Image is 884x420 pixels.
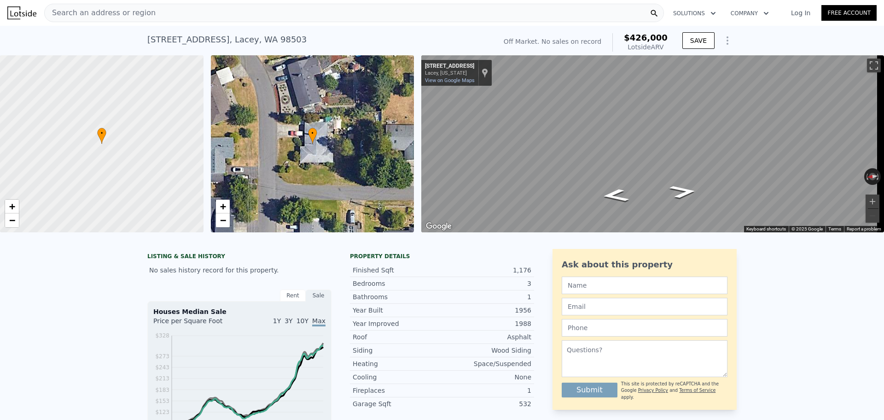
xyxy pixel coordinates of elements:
div: 1956 [442,306,531,315]
span: $426,000 [624,33,668,42]
button: Submit [562,383,617,397]
input: Name [562,277,727,294]
div: Bathrooms [353,292,442,302]
div: Map [421,55,884,232]
div: Sale [306,290,331,302]
span: Search an address or region [45,7,156,18]
button: Toggle fullscreen view [867,59,881,72]
div: Fireplaces [353,386,442,395]
div: Cooling [353,373,442,382]
path: Go North, Alder St SE [590,186,640,205]
button: Rotate clockwise [876,168,881,185]
div: No sales history record for this property. [147,262,331,278]
span: − [9,214,15,226]
div: Roof [353,332,442,342]
span: Max [312,317,326,326]
div: Rent [280,290,306,302]
img: Google [424,220,454,232]
a: Show location on map [482,68,488,78]
div: LISTING & SALE HISTORY [147,253,331,262]
a: Zoom in [5,200,19,213]
div: Lacey, [US_STATE] [425,70,474,76]
div: Ask about this property [562,258,727,271]
span: − [220,214,226,226]
img: Lotside [7,6,36,19]
div: Wood Siding [442,346,531,355]
button: Zoom out [866,209,879,223]
tspan: $213 [155,375,169,382]
div: Space/Suspended [442,359,531,368]
tspan: $183 [155,387,169,393]
path: Go South, Alder St SE [658,182,709,201]
a: Terms of Service [679,388,715,393]
button: SAVE [682,32,715,49]
div: None [442,373,531,382]
div: 3 [442,279,531,288]
div: • [308,128,317,144]
div: Year Improved [353,319,442,328]
span: © 2025 Google [791,226,823,231]
div: 1 [442,292,531,302]
tspan: $243 [155,364,169,371]
tspan: $273 [155,353,169,360]
div: Price per Square Foot [153,316,239,331]
input: Email [562,298,727,315]
a: Open this area in Google Maps (opens a new window) [424,220,454,232]
a: Terms (opens in new tab) [828,226,841,231]
span: • [97,129,106,137]
button: Solutions [666,5,723,22]
div: Off Market. No sales on record [504,37,601,46]
button: Zoom in [866,195,879,208]
div: 1988 [442,319,531,328]
span: + [9,201,15,212]
div: 532 [442,399,531,408]
span: 3Y [285,317,292,325]
a: Report a problem [847,226,881,231]
div: This site is protected by reCAPTCHA and the Google and apply. [621,381,727,401]
div: [STREET_ADDRESS] [425,63,474,70]
tspan: $328 [155,332,169,339]
div: Houses Median Sale [153,307,326,316]
div: Garage Sqft [353,399,442,408]
div: Property details [350,253,534,260]
span: • [308,129,317,137]
button: Keyboard shortcuts [746,226,786,232]
div: Bedrooms [353,279,442,288]
div: • [97,128,106,144]
div: 1 [442,386,531,395]
tspan: $153 [155,398,169,404]
span: 1Y [273,317,281,325]
button: Reset the view [864,172,881,181]
a: Zoom in [216,200,230,213]
a: Log In [780,8,821,18]
a: Privacy Policy [638,388,668,393]
a: Free Account [821,5,877,21]
div: Asphalt [442,332,531,342]
tspan: $123 [155,409,169,415]
button: Show Options [718,31,737,50]
input: Phone [562,319,727,337]
div: [STREET_ADDRESS] , Lacey , WA 98503 [147,33,307,46]
button: Company [723,5,776,22]
div: Year Built [353,306,442,315]
button: Rotate counterclockwise [864,168,869,185]
div: Siding [353,346,442,355]
div: Street View [421,55,884,232]
div: Lotside ARV [624,42,668,52]
div: Heating [353,359,442,368]
span: + [220,201,226,212]
a: View on Google Maps [425,77,475,83]
div: Finished Sqft [353,266,442,275]
a: Zoom out [216,213,230,227]
span: 10Y [297,317,308,325]
div: 1,176 [442,266,531,275]
a: Zoom out [5,213,19,227]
